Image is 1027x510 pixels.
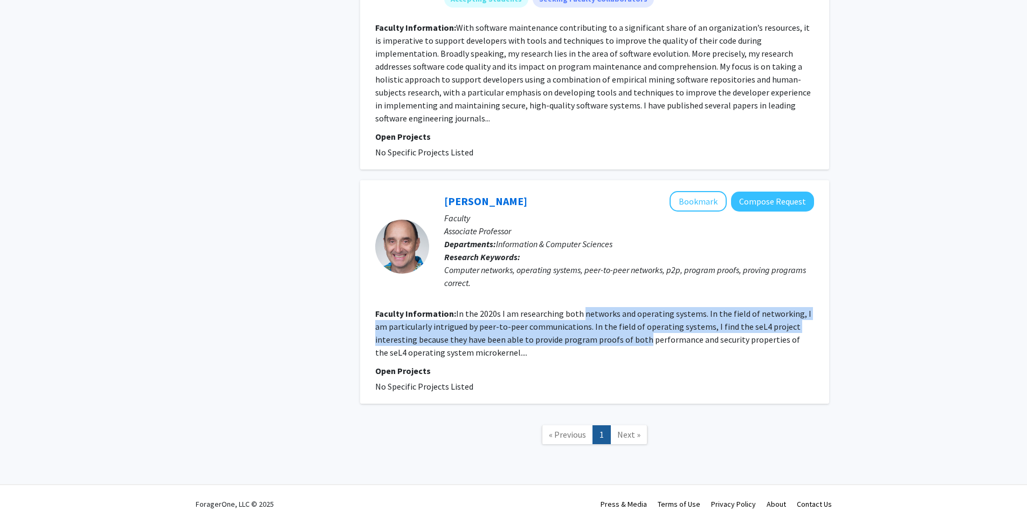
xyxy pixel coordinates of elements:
iframe: Chat [8,461,46,502]
button: Compose Request to Edo Biagioni [731,192,814,212]
p: Associate Professor [444,225,814,237]
fg-read-more: With software maintenance contributing to a significant share of an organization’s resources, it ... [375,22,811,124]
b: Faculty Information: [375,22,456,33]
b: Faculty Information: [375,308,456,319]
span: « Previous [549,429,586,440]
fg-read-more: In the 2020s I am researching both networks and operating systems. In the field of networking, I ... [375,308,811,358]
a: 1 [592,425,611,444]
span: Next » [617,429,640,440]
span: No Specific Projects Listed [375,147,473,158]
a: Press & Media [601,499,647,509]
span: Information & Computer Sciences [496,239,612,249]
b: Departments: [444,239,496,249]
a: Terms of Use [658,499,700,509]
p: Open Projects [375,130,814,143]
a: About [767,499,786,509]
div: Computer networks, operating systems, peer-to-peer networks, p2p, program proofs, proving program... [444,263,814,289]
a: Previous Page [542,425,593,444]
a: Contact Us [797,499,832,509]
span: No Specific Projects Listed [375,381,473,392]
a: [PERSON_NAME] [444,194,527,208]
a: Next Page [610,425,647,444]
button: Add Edo Biagioni to Bookmarks [670,191,727,212]
p: Faculty [444,212,814,225]
nav: Page navigation [360,414,829,458]
a: Privacy Policy [711,499,756,509]
b: Research Keywords: [444,251,520,262]
p: Open Projects [375,364,814,377]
